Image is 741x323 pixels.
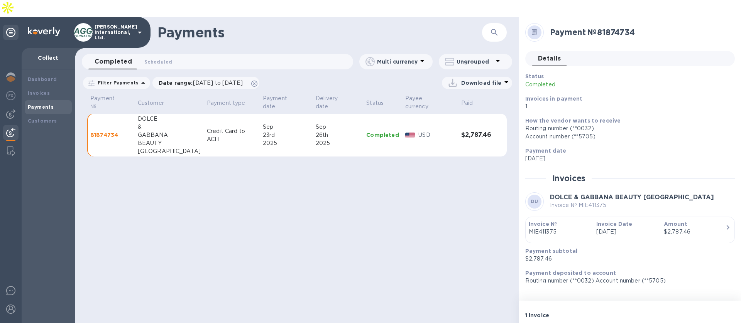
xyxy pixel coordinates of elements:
p: Delivery date [316,94,350,111]
b: Invoices in payment [525,96,583,102]
h3: $2,787.46 [461,131,491,139]
span: Customer [138,99,174,107]
span: [DATE] to [DATE] [193,80,243,86]
p: [DATE] [525,155,729,163]
b: DU [531,199,538,204]
p: Download file [461,79,502,87]
p: Completed [366,131,399,139]
span: Payment № [90,94,132,111]
span: Payment date [263,94,310,111]
p: MIE411375 [529,228,590,236]
b: Customers [28,118,57,124]
p: Date range : [159,79,247,87]
h2: Payment № 81874734 [550,27,729,37]
p: Completed [525,81,661,89]
p: Routing number (**0032) Account number (**5705) [525,277,729,285]
p: 1 [525,103,729,111]
b: Dashboard [28,76,57,82]
p: Paid [461,99,473,107]
p: Customer [138,99,164,107]
div: 2025 [263,139,310,147]
p: Status [366,99,384,107]
h1: Payments [157,24,482,40]
p: Payment date [263,94,299,111]
div: 26th [316,131,360,139]
b: Invoices [28,90,50,96]
div: 2025 [316,139,360,147]
span: Paid [461,99,483,107]
span: Scheduled [144,58,172,66]
span: Details [538,53,561,64]
p: Payee currency [405,94,445,111]
div: DOLCE [138,115,201,123]
b: How the vendor wants to receive [525,118,621,124]
div: Sep [263,123,310,131]
img: Logo [28,27,60,36]
p: Filter Payments [95,79,139,86]
div: $2,787.46 [664,228,725,236]
button: Invoice №MIE411375Invoice Date[DATE]Amount$2,787.46 [525,217,735,243]
p: 1 invoice [525,311,627,319]
p: Payment № [90,94,122,111]
p: Multi currency [377,58,418,66]
p: Invoice № MIE411375 [550,201,714,209]
div: Unpin categories [3,25,19,40]
p: [PERSON_NAME] International, Ltd. [95,24,133,40]
b: Amount [664,221,687,227]
span: Payment type [207,99,255,107]
p: Ungrouped [457,58,493,66]
p: Collect [28,54,69,62]
h2: Invoices [552,173,586,183]
p: $2,787.46 [525,255,729,263]
img: Foreign exchange [6,91,15,100]
div: 23rd [263,131,310,139]
span: Status [366,99,394,107]
p: 81874734 [90,131,132,139]
span: Payee currency [405,94,455,111]
b: Payments [28,104,54,110]
p: Payment type [207,99,245,107]
div: Routing number (**0032) [525,124,729,133]
b: Status [525,73,544,79]
img: USD [405,133,416,138]
b: DOLCE & GABBANA BEAUTY [GEOGRAPHIC_DATA] [550,193,714,201]
p: Credit Card to ACH [207,127,257,143]
div: [GEOGRAPHIC_DATA] [138,147,201,155]
span: Delivery date [316,94,360,111]
div: & [138,123,201,131]
b: Payment date [525,148,567,154]
b: Invoice Date [596,221,633,227]
div: Date range:[DATE] to [DATE] [152,77,259,89]
b: Payment subtotal [525,248,577,254]
div: BEAUTY [138,139,201,147]
b: Payment deposited to account [525,270,616,276]
b: Invoice № [529,221,557,227]
div: Sep [316,123,360,131]
span: Completed [95,56,132,67]
p: [DATE] [596,228,658,236]
div: GABBANA [138,131,201,139]
div: Account number (**5705) [525,133,729,141]
p: USD [418,131,455,139]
